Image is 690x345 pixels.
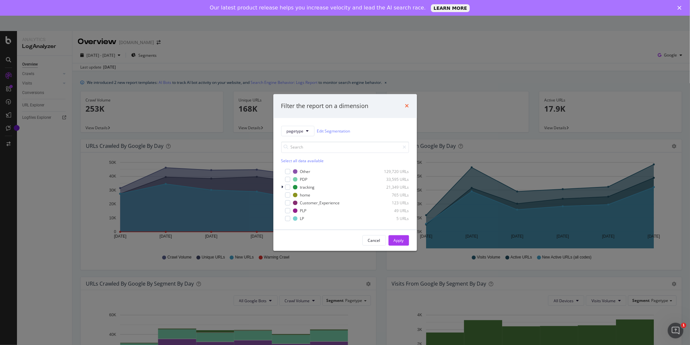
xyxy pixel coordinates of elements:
div: Our latest product release helps you increase velocity and lead the AI search race. [210,5,426,11]
div: Cancel [368,238,380,243]
button: Cancel [362,235,386,246]
div: Apply [394,238,404,243]
span: pagetype [287,128,304,134]
div: modal [273,94,417,251]
iframe: Intercom live chat [668,323,683,338]
div: LP [300,216,304,221]
div: 129,720 URLs [377,169,409,174]
a: Edit Segmentation [317,128,350,134]
div: PDP [300,177,308,182]
div: 5 URLs [377,216,409,221]
div: 123 URLs [377,200,409,206]
div: Close [678,6,684,10]
a: LEARN MORE [431,4,470,12]
div: home [300,192,311,198]
div: Other [300,169,311,174]
div: 33,595 URLs [377,177,409,182]
span: 1 [681,323,686,328]
div: PLP [300,208,307,213]
button: Apply [389,235,409,246]
div: 49 URLs [377,208,409,213]
div: Customer_Experience [300,200,340,206]
div: Filter the report on a dimension [281,102,369,110]
div: Select all data available [281,158,409,164]
div: times [405,102,409,110]
div: tracking [300,184,315,190]
input: Search [281,142,409,153]
div: 21,349 URLs [377,184,409,190]
button: pagetype [281,126,314,136]
div: 765 URLs [377,192,409,198]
